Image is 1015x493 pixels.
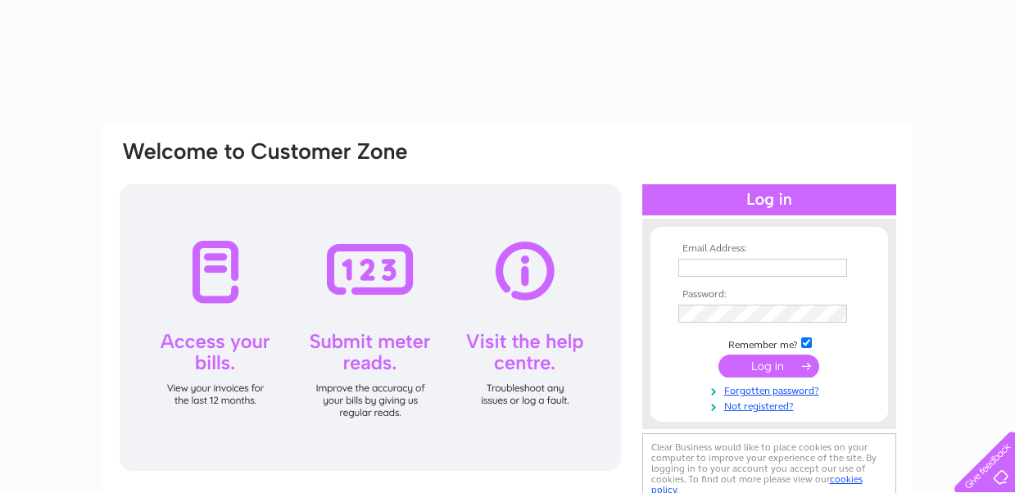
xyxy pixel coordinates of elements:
[674,335,864,351] td: Remember me?
[674,243,864,255] th: Email Address:
[718,355,819,378] input: Submit
[678,382,864,397] a: Forgotten password?
[674,289,864,301] th: Password:
[678,397,864,413] a: Not registered?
